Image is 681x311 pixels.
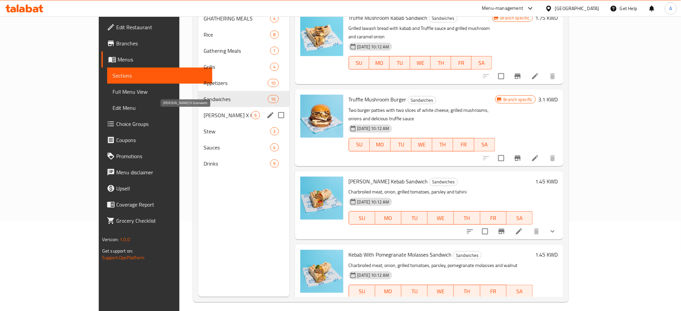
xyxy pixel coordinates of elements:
img: Agha Kareem Kebab Sandwich [300,177,343,220]
button: sort-choices [462,223,478,239]
button: TU [401,211,428,225]
button: WE [428,285,454,298]
div: Sandwiches [453,251,482,259]
img: Truffle Mushroom Burger [300,95,343,138]
button: SU [349,211,375,225]
button: Branch-specific-item [494,223,510,239]
span: Branches [116,39,207,47]
p: Charbroiled meat, onion, grilled tomatoes, parsley and tahini [349,188,533,196]
nav: Menu sections [198,8,290,174]
div: Appetizers10 [198,75,290,91]
p: Grilled lawash bread with kabab and Truffle sauce and grilled mushroom and caramel onion [349,24,492,41]
img: Kebab With Pomegranate Molasses Sandwich [300,250,343,293]
span: 9 [270,161,278,167]
button: SA [507,211,533,225]
span: SA [477,140,493,149]
span: Sandwiches [408,96,436,104]
a: Coverage Report [101,196,213,213]
span: [DATE] 10:12 AM [355,199,392,205]
button: SU [349,285,375,298]
button: TH [432,138,453,151]
div: [GEOGRAPHIC_DATA] [555,5,599,12]
span: 10 [268,80,278,86]
button: Branch-specific-item [510,150,526,166]
a: Grocery Checklist [101,213,213,229]
span: WE [413,58,428,68]
span: Sandwiches [429,14,457,22]
span: SA [509,213,530,223]
span: Edit Restaurant [116,23,207,31]
span: TU [392,58,408,68]
div: items [270,47,279,55]
button: SU [349,56,370,70]
span: Gathering Meals [204,47,270,55]
span: Branch specific [498,15,533,21]
span: Get support on: [102,247,133,255]
button: FR [480,211,507,225]
button: WE [412,138,432,151]
button: delete [528,223,545,239]
span: Sauces [204,143,270,151]
span: MO [378,286,399,296]
div: Sandwiches [429,178,458,186]
a: Coupons [101,132,213,148]
span: Stew [204,127,270,135]
span: Drinks [204,160,270,168]
span: Edit Menu [113,104,207,112]
a: Edit Menu [107,100,213,116]
a: Edit Restaurant [101,19,213,35]
span: Full Menu View [113,88,207,96]
button: TH [454,211,480,225]
span: TH [435,140,451,149]
div: items [268,79,279,87]
span: TH [457,213,477,223]
span: WE [430,286,451,296]
span: SA [474,58,490,68]
button: MO [375,211,401,225]
span: TU [404,213,425,223]
span: Grills [204,63,270,71]
span: SA [509,286,530,296]
a: Choice Groups [101,116,213,132]
button: MO [375,285,401,298]
button: TU [391,138,412,151]
span: Sandwiches [204,95,268,103]
a: Upsell [101,180,213,196]
div: Rice8 [198,27,290,43]
button: TH [454,285,480,298]
button: FR [451,56,472,70]
div: items [270,127,279,135]
span: Appetizers [204,79,268,87]
h6: 3.1 KWD [539,95,558,104]
span: Sandwiches [454,252,481,259]
div: GHATHERING MEALS4 [198,10,290,27]
span: Select to update [494,151,508,165]
span: Coupons [116,136,207,144]
span: WE [414,140,430,149]
div: items [270,160,279,168]
span: Choice Groups [116,120,207,128]
a: Edit menu item [515,227,523,235]
a: Menu disclaimer [101,164,213,180]
span: Version: [102,235,119,244]
span: Truffle Mushroom Burger [349,94,407,104]
span: Rice [204,31,270,39]
p: Two burger patties with two slices of white cheese, grilled mushrooms, onions and delicious truff... [349,106,495,123]
span: [DATE] 10:12 AM [355,125,392,132]
span: TH [457,286,477,296]
div: items [270,31,279,39]
div: items [268,95,279,103]
button: MO [370,138,391,151]
span: MO [372,58,387,68]
div: items [270,14,279,23]
div: Sauces4 [198,139,290,155]
span: 4 [270,144,278,151]
a: Edit menu item [531,72,539,80]
a: Sections [107,68,213,84]
span: SU [352,140,367,149]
